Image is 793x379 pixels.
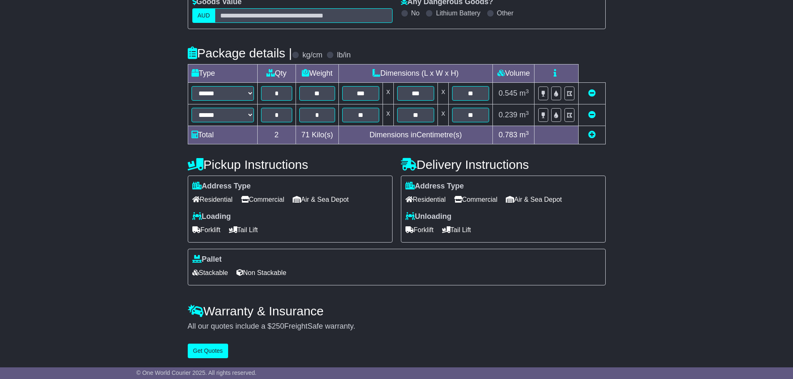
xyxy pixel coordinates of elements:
[405,193,446,206] span: Residential
[588,131,596,139] a: Add new item
[257,64,296,83] td: Qty
[493,64,534,83] td: Volume
[442,223,471,236] span: Tail Lift
[272,322,284,330] span: 250
[192,212,231,221] label: Loading
[526,110,529,116] sup: 3
[436,9,480,17] label: Lithium Battery
[438,104,449,126] td: x
[188,322,606,331] div: All our quotes include a $ FreightSafe warranty.
[192,193,233,206] span: Residential
[506,193,562,206] span: Air & Sea Depot
[499,89,517,97] span: 0.545
[192,266,228,279] span: Stackable
[520,89,529,97] span: m
[588,111,596,119] a: Remove this item
[188,304,606,318] h4: Warranty & Insurance
[499,131,517,139] span: 0.783
[405,223,434,236] span: Forklift
[405,212,452,221] label: Unloading
[188,126,257,144] td: Total
[137,369,257,376] span: © One World Courier 2025. All rights reserved.
[188,344,229,358] button: Get Quotes
[338,126,493,144] td: Dimensions in Centimetre(s)
[257,126,296,144] td: 2
[337,51,351,60] label: lb/in
[188,64,257,83] td: Type
[192,8,216,23] label: AUD
[302,51,322,60] label: kg/cm
[497,9,514,17] label: Other
[405,182,464,191] label: Address Type
[338,64,493,83] td: Dimensions (L x W x H)
[192,182,251,191] label: Address Type
[499,111,517,119] span: 0.239
[241,193,284,206] span: Commercial
[520,131,529,139] span: m
[411,9,420,17] label: No
[301,131,310,139] span: 71
[526,130,529,136] sup: 3
[296,126,339,144] td: Kilo(s)
[229,223,258,236] span: Tail Lift
[383,104,393,126] td: x
[192,223,221,236] span: Forklift
[401,158,606,171] h4: Delivery Instructions
[293,193,349,206] span: Air & Sea Depot
[526,88,529,94] sup: 3
[588,89,596,97] a: Remove this item
[236,266,286,279] span: Non Stackable
[188,158,393,171] h4: Pickup Instructions
[188,46,292,60] h4: Package details |
[192,255,222,264] label: Pallet
[520,111,529,119] span: m
[438,83,449,104] td: x
[296,64,339,83] td: Weight
[454,193,497,206] span: Commercial
[383,83,393,104] td: x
